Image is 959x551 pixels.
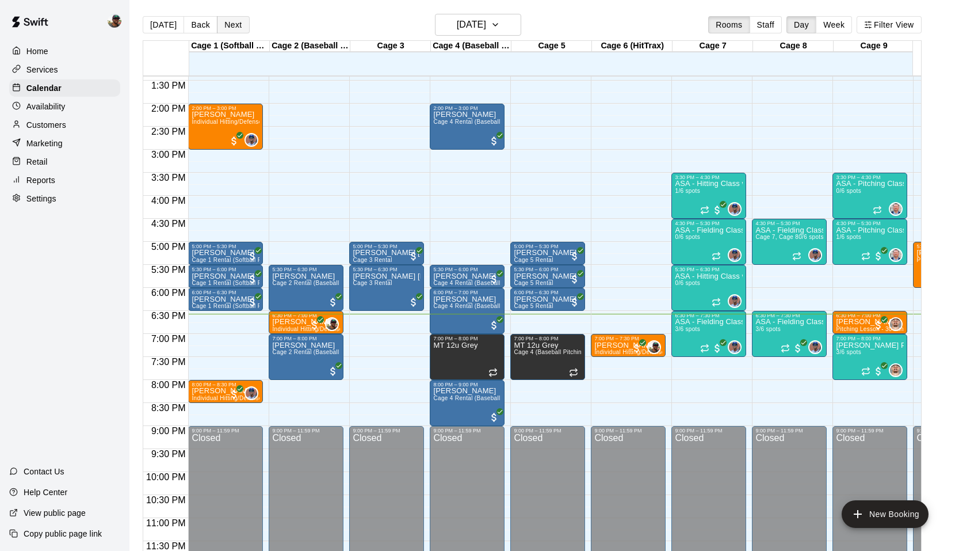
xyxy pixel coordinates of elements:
div: Retail [9,153,120,170]
span: All customers have paid [873,366,884,377]
div: 5:30 PM – 6:30 PM [675,267,743,272]
span: Cage 2 Rental (Baseball Pitching Machine) [272,280,389,286]
div: Cage 9 [834,41,914,52]
img: Francis Grullon [809,249,821,261]
div: 9:00 PM – 11:59 PM [836,428,904,434]
span: All customers have paid [569,273,580,285]
div: 5:30 PM – 6:00 PM: Jake Faulk [430,265,505,288]
button: add [842,500,929,528]
div: 6:30 PM – 7:30 PM [755,313,823,318]
div: 6:30 PM – 7:00 PM [272,313,340,318]
span: Cage 4 Rental (Baseball Pitching Machine) [433,303,551,309]
div: 6:00 PM – 7:00 PM [433,290,501,295]
div: 9:00 PM – 11:59 PM [433,428,501,434]
div: 6:00 PM – 6:30 PM [192,290,259,295]
div: Cage 2 (Baseball Pitching Machine) [270,41,350,52]
span: Individual Hitting/Defense Training: 30 min [192,395,308,401]
h6: [DATE] [457,17,486,33]
span: All customers have paid [327,366,339,377]
span: Cage 3 Rental [353,257,392,263]
span: 7:00 PM [148,334,189,344]
span: Adam Scott [893,363,903,377]
div: 7:00 PM – 8:00 PM [836,336,904,341]
span: 5:00 PM [148,242,189,252]
span: Francis Grullon [732,248,742,262]
span: 3:00 PM [148,150,189,159]
div: 6:00 PM – 7:00 PM: Sebastian Cazorla [430,288,505,334]
span: 1/6 spots filled [675,188,700,194]
img: Francis Grullon [246,387,257,399]
img: Ben Boykin [108,14,121,28]
div: Availability [9,98,120,115]
img: Francis Grullon [729,249,740,261]
button: Rooms [708,16,750,33]
div: Ben Boykin [647,340,661,354]
span: Cage 5 Rental [514,257,553,263]
img: Ben Boykin [326,318,338,330]
span: Cage 2 Rental (Baseball Pitching Machine) [272,349,389,355]
div: 4:30 PM – 5:30 PM: ASA - Pitching Class with Coach Smitty (8u-10U) & (11-14U) [832,219,907,265]
img: Adam Scott [890,364,901,376]
span: 3/6 spots filled [675,326,700,332]
span: All customers have paid [569,297,580,308]
div: 4:30 PM – 5:30 PM: ASA - Fielding Class with Francis Grullon (8U-10U) [671,219,746,265]
div: Francis Grullon [728,294,742,308]
div: 7:00 PM – 8:00 PM: Derek Senseney [269,334,343,380]
p: Marketing [26,138,63,149]
div: Cage 3 [350,41,431,52]
button: Next [217,16,249,33]
img: Francis Grullon [729,341,740,353]
span: Ryan Smith [893,202,903,216]
span: Adam Scott [893,317,903,331]
div: Francis Grullon [244,386,258,400]
div: Francis Grullon [728,340,742,354]
div: 8:00 PM – 8:30 PM [192,382,259,387]
span: All customers have paid [488,135,500,147]
span: Francis Grullon [249,386,258,400]
button: [DATE] [435,14,521,36]
button: Day [786,16,816,33]
div: 3:30 PM – 4:30 PM [836,174,904,180]
div: 6:30 PM – 7:00 PM [836,313,904,318]
div: 7:00 PM – 8:00 PM: MT 12u Grey [510,334,585,380]
div: 9:00 PM – 11:59 PM [755,428,823,434]
span: Francis Grullon [732,340,742,354]
div: 2:00 PM – 3:00 PM [433,105,501,111]
span: All customers have paid [873,250,884,262]
span: 0/6 spots filled [836,188,861,194]
div: Ryan Smith [889,202,903,216]
img: Ryan Smith [890,203,901,215]
span: Francis Grullon [732,202,742,216]
button: Filter View [857,16,921,33]
span: Cage 4 Rental (Baseball Pitching Machine) [433,119,551,125]
div: 7:00 PM – 7:30 PM [594,336,662,341]
div: 7:00 PM – 7:30 PM: Individual Hitting/Defense Training: 30 min [591,334,666,357]
span: Cage 1 Rental (Softball Pitching Machine) [192,280,306,286]
p: Availability [26,101,66,112]
span: Individual Hitting/Defense Training: 1 hour [192,119,307,125]
span: All customers have paid [408,297,419,308]
div: Ben Boykin [325,317,339,331]
a: Customers [9,116,120,134]
div: Adam Scott [889,363,903,377]
span: 4:30 PM [148,219,189,229]
span: Cage 4 (Baseball Pitching Machine), Cage 5 [514,349,635,355]
div: 2:00 PM – 3:00 PM: Charlie Pendergraph [430,104,505,150]
div: 7:00 PM – 8:00 PM: Adam Scott Pitching Class [832,334,907,380]
div: 2:00 PM – 3:00 PM: Grady Dettbarn [188,104,263,150]
span: All customers have paid [873,320,884,331]
span: All customers have paid [309,320,320,331]
span: 11:00 PM [143,518,188,528]
span: Recurring event [712,252,721,261]
span: Cage 3 Rental [353,280,392,286]
div: Ryan Smith [889,248,903,262]
p: Settings [26,193,56,204]
span: 1/6 spots filled [836,234,861,240]
div: Marketing [9,135,120,152]
span: Francis Grullon [813,340,822,354]
img: Francis Grullon [809,341,821,353]
div: 3:30 PM – 4:30 PM [675,174,743,180]
span: 4:00 PM [148,196,189,206]
div: 9:00 PM – 11:59 PM [514,428,582,434]
span: 6:30 PM [148,311,189,321]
